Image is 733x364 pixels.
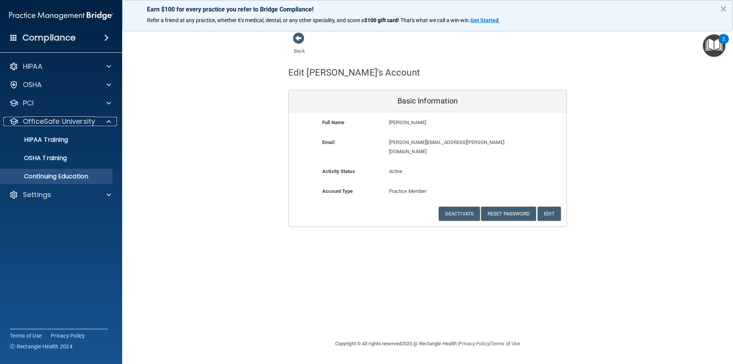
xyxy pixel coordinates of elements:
[9,8,113,23] img: PMB logo
[294,39,305,54] a: Back
[10,332,42,340] a: Terms of Use
[51,332,85,340] a: Privacy Policy
[389,167,467,176] p: Active
[9,62,111,71] a: HIPAA
[389,187,467,196] p: Practice Member
[9,80,111,89] a: OSHA
[5,136,68,144] p: HIPAA Training
[23,117,95,126] p: OfficeSafe University
[720,3,727,15] button: Close
[389,138,511,156] p: [PERSON_NAME][EMAIL_ADDRESS][PERSON_NAME][DOMAIN_NAME]
[459,341,489,346] a: Privacy Policy
[389,118,511,127] p: [PERSON_NAME]
[538,207,561,221] button: Edit
[9,117,111,126] a: OfficeSafe University
[398,17,470,23] span: ! That's what we call a win-win.
[5,173,109,180] p: Continuing Education
[470,17,500,23] a: Get Started
[10,343,73,350] span: Ⓒ Rectangle Health 2024
[5,154,67,162] p: OSHA Training
[147,17,364,23] span: Refer a friend at any practice, whether it's medical, dental, or any other speciality, and score a
[470,17,499,23] strong: Get Started
[9,99,111,108] a: PCI
[23,80,42,89] p: OSHA
[322,139,334,145] b: Email
[322,168,355,174] b: Activity Status
[288,68,420,78] h4: Edit [PERSON_NAME]'s Account
[322,120,344,125] b: Full Name
[23,99,34,108] p: PCI
[23,190,51,199] p: Settings
[364,17,398,23] strong: $100 gift card
[722,39,725,49] div: 2
[9,190,111,199] a: Settings
[289,90,567,112] div: Basic Information
[147,6,708,13] p: Earn $100 for every practice you refer to Bridge Compliance!
[439,207,480,221] button: Deactivate
[491,341,520,346] a: Terms of Use
[23,32,76,43] h4: Compliance
[481,207,536,221] button: Reset Password
[322,188,353,194] b: Account Type
[288,332,567,356] div: Copyright © All rights reserved 2025 @ Rectangle Health | |
[23,62,42,71] p: HIPAA
[703,34,725,57] button: Open Resource Center, 2 new notifications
